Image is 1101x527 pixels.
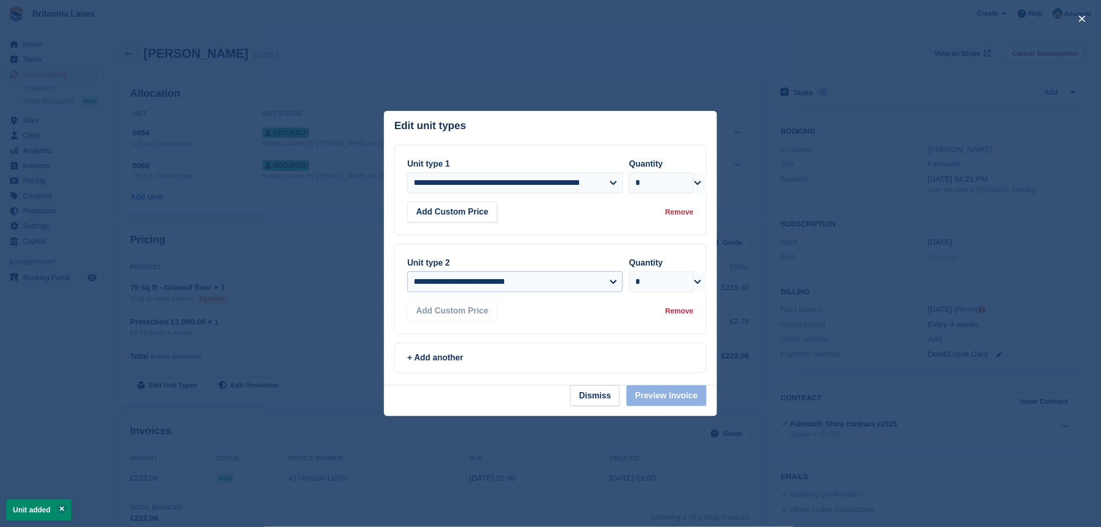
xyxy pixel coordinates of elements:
[665,207,694,218] div: Remove
[394,343,707,373] a: + Add another
[407,352,694,364] div: + Add another
[407,159,450,168] label: Unit type 1
[407,258,450,267] label: Unit type 2
[570,385,620,406] button: Dismiss
[629,159,663,168] label: Quantity
[407,202,497,222] button: Add Custom Price
[629,258,663,267] label: Quantity
[626,385,707,406] button: Preview Invoice
[665,306,694,317] div: Remove
[407,300,497,321] button: Add Custom Price
[6,499,71,521] p: Unit added
[1074,10,1091,27] button: close
[394,120,466,132] p: Edit unit types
